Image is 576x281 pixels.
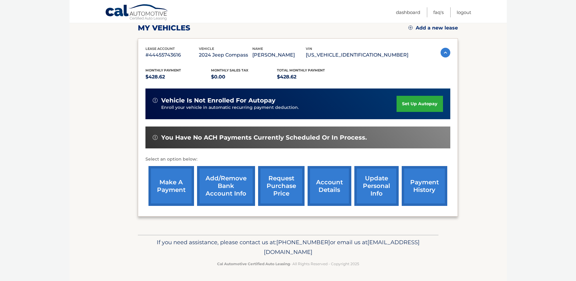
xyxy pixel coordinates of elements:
img: add.svg [408,26,413,30]
a: update personal info [354,166,399,206]
p: $0.00 [211,73,277,81]
a: FAQ's [433,7,444,17]
img: accordion-active.svg [441,48,450,57]
p: $428.62 [145,73,211,81]
a: account details [308,166,351,206]
p: 2024 Jeep Compass [199,51,252,59]
img: alert-white.svg [153,135,158,140]
span: vin [306,47,312,51]
span: name [252,47,263,51]
p: #44455743616 [145,51,199,59]
p: If you need assistance, please contact us at: or email us at [142,238,435,257]
a: Dashboard [396,7,420,17]
span: lease account [145,47,175,51]
span: vehicle is not enrolled for autopay [161,97,275,104]
p: - All Rights Reserved - Copyright 2025 [142,261,435,267]
span: Total Monthly Payment [277,68,325,72]
a: set up autopay [397,96,443,112]
a: make a payment [148,166,194,206]
p: [PERSON_NAME] [252,51,306,59]
h2: my vehicles [138,23,190,33]
span: Monthly Payment [145,68,181,72]
p: [US_VEHICLE_IDENTIFICATION_NUMBER] [306,51,408,59]
a: Cal Automotive [105,4,169,22]
a: payment history [402,166,447,206]
strong: Cal Automotive Certified Auto Leasing [217,262,290,266]
span: [EMAIL_ADDRESS][DOMAIN_NAME] [264,239,420,255]
span: Monthly sales Tax [211,68,248,72]
p: $428.62 [277,73,343,81]
a: Logout [457,7,471,17]
span: vehicle [199,47,214,51]
a: Add a new lease [408,25,458,31]
p: Select an option below: [145,156,450,163]
img: alert-white.svg [153,98,158,103]
p: Enroll your vehicle in automatic recurring payment deduction. [161,104,397,111]
a: request purchase price [258,166,305,206]
a: Add/Remove bank account info [197,166,255,206]
span: You have no ACH payments currently scheduled or in process. [161,134,367,141]
span: [PHONE_NUMBER] [276,239,330,246]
